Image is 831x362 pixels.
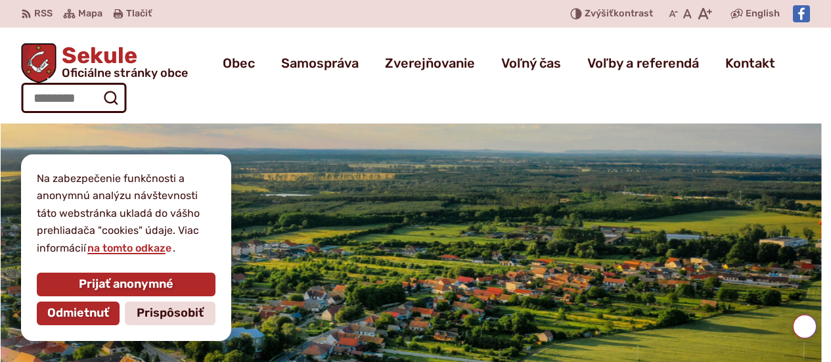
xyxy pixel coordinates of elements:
a: English [743,6,782,22]
span: Oficiálne stránky obce [62,67,188,79]
span: kontrast [585,9,653,20]
span: Odmietnuť [47,306,109,321]
button: Prispôsobiť [125,302,215,325]
img: Prejsť na domovskú stránku [21,43,56,83]
span: Mapa [78,6,102,22]
h1: Sekule [56,45,188,79]
span: Tlačiť [126,9,152,20]
a: Voľby a referendá [587,45,699,81]
a: Voľný čas [501,45,561,81]
a: Logo Sekule, prejsť na domovskú stránku. [21,43,188,83]
button: Odmietnuť [37,302,120,325]
p: Na zabezpečenie funkčnosti a anonymnú analýzu návštevnosti táto webstránka ukladá do vášho prehli... [37,170,215,257]
span: English [746,6,780,22]
a: Kontakt [725,45,775,81]
a: Obec [223,45,255,81]
span: Prijať anonymné [79,277,173,292]
a: Samospráva [281,45,359,81]
span: Prispôsobiť [137,306,204,321]
a: Zverejňovanie [385,45,475,81]
img: Prejsť na Facebook stránku [793,5,810,22]
button: Prijať anonymné [37,273,215,296]
a: na tomto odkaze [86,242,173,254]
span: RSS [34,6,53,22]
span: Zvýšiť [585,8,614,19]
